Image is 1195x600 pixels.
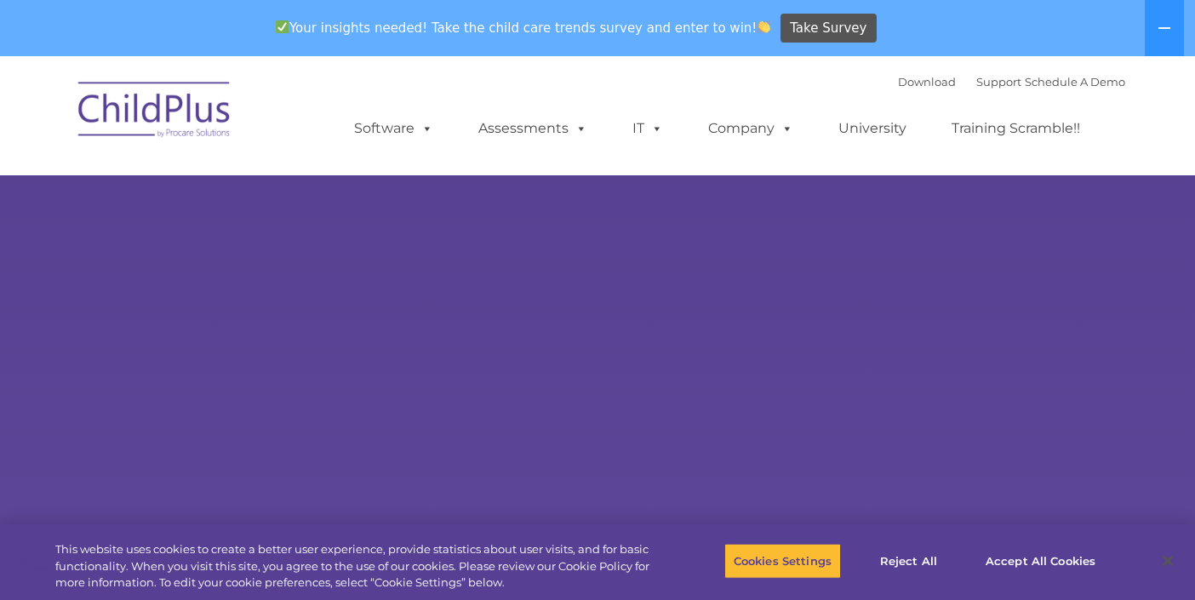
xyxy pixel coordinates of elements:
[691,111,810,146] a: Company
[55,541,657,591] div: This website uses cookies to create a better user experience, provide statistics about user visit...
[461,111,604,146] a: Assessments
[790,14,866,43] span: Take Survey
[976,543,1105,579] button: Accept All Cookies
[724,543,841,579] button: Cookies Settings
[1025,75,1125,89] a: Schedule A Demo
[976,75,1021,89] a: Support
[855,543,962,579] button: Reject All
[821,111,923,146] a: University
[268,11,778,44] span: Your insights needed! Take the child care trends survey and enter to win!
[70,70,240,155] img: ChildPlus by Procare Solutions
[337,111,450,146] a: Software
[615,111,680,146] a: IT
[1149,542,1186,580] button: Close
[276,20,289,33] img: ✅
[780,14,877,43] a: Take Survey
[935,111,1097,146] a: Training Scramble!!
[898,75,1125,89] font: |
[758,20,770,33] img: 👏
[898,75,956,89] a: Download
